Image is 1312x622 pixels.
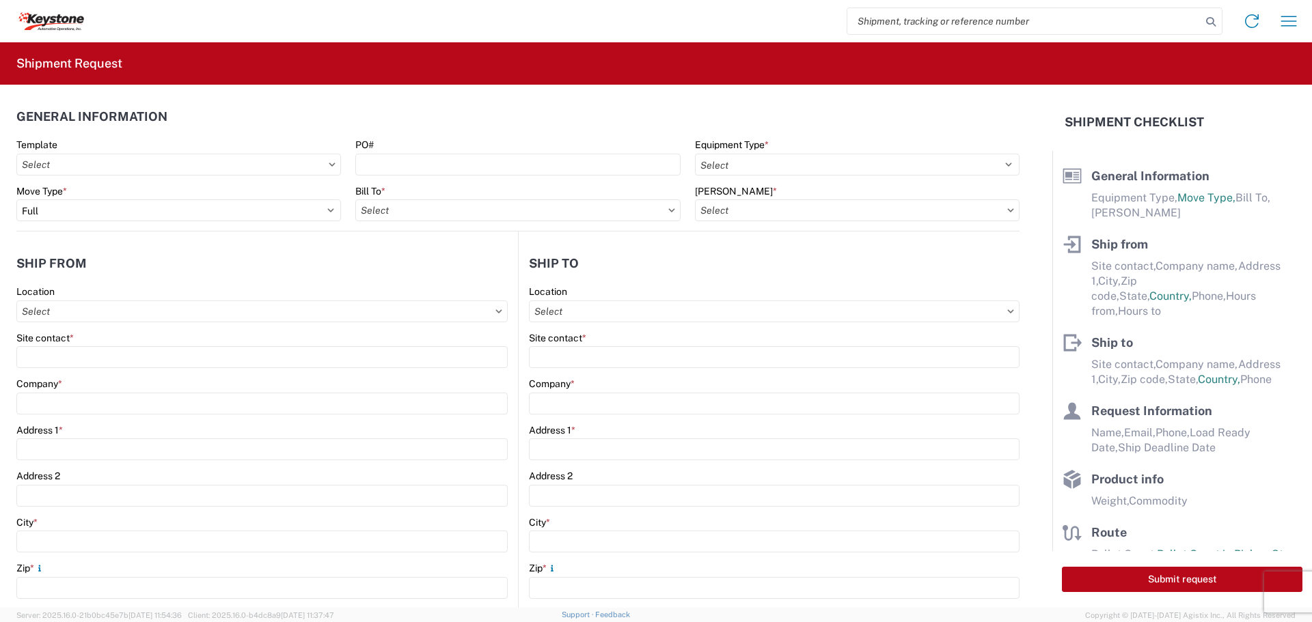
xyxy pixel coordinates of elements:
[1118,305,1161,317] span: Hours to
[529,300,1020,322] input: Select
[16,300,508,322] input: Select
[1091,191,1177,204] span: Equipment Type,
[1065,114,1204,130] h2: Shipment Checklist
[695,185,777,197] label: [PERSON_NAME]
[1198,373,1240,386] span: Country,
[1129,494,1188,507] span: Commodity
[16,424,63,436] label: Address 1
[16,139,57,151] label: Template
[1091,237,1148,251] span: Ship from
[281,611,334,619] span: [DATE] 11:37:47
[1091,335,1133,350] span: Ship to
[529,285,567,298] label: Location
[355,185,385,197] label: Bill To
[16,470,60,482] label: Address 2
[128,611,182,619] span: [DATE] 11:54:36
[16,55,122,72] h2: Shipment Request
[1091,548,1157,561] span: Pallet Count,
[1177,191,1235,204] span: Move Type,
[595,610,630,619] a: Feedback
[16,516,38,528] label: City
[695,199,1020,221] input: Select
[355,199,680,221] input: Select
[1156,259,1238,272] span: Company name,
[1121,373,1168,386] span: Zip code,
[16,185,67,197] label: Move Type
[16,154,341,175] input: Select
[1235,191,1270,204] span: Bill To,
[1098,274,1121,287] span: City,
[562,610,596,619] a: Support
[1085,609,1296,621] span: Copyright © [DATE]-[DATE] Agistix Inc., All Rights Reserved
[355,139,374,151] label: PO#
[1091,358,1156,371] span: Site contact,
[1124,426,1156,439] span: Email,
[1091,494,1129,507] span: Weight,
[16,332,74,344] label: Site contact
[1192,289,1226,302] span: Phone,
[847,8,1201,34] input: Shipment, tracking or reference number
[1091,259,1156,272] span: Site contact,
[529,257,579,270] h2: Ship to
[1168,373,1198,386] span: State,
[529,332,586,344] label: Site contact
[16,257,87,270] h2: Ship from
[1091,548,1302,576] span: Pallet Count in Pickup Stops equals Pallet Count in delivery stops
[529,424,575,436] label: Address 1
[16,285,55,298] label: Location
[16,562,45,574] label: Zip
[529,378,575,390] label: Company
[1118,441,1216,454] span: Ship Deadline Date
[16,611,182,619] span: Server: 2025.16.0-21b0bc45e7b
[1156,358,1238,371] span: Company name,
[1119,289,1149,302] span: State,
[1062,567,1302,592] button: Submit request
[1091,472,1164,486] span: Product info
[1098,373,1121,386] span: City,
[529,562,558,574] label: Zip
[188,611,334,619] span: Client: 2025.16.0-b4dc8a9
[1156,426,1190,439] span: Phone,
[1149,289,1192,302] span: Country,
[16,110,167,124] h2: General Information
[16,378,62,390] label: Company
[529,516,550,528] label: City
[1091,169,1209,183] span: General Information
[695,139,769,151] label: Equipment Type
[529,470,573,482] label: Address 2
[1240,373,1272,386] span: Phone
[1091,525,1127,539] span: Route
[1091,206,1181,219] span: [PERSON_NAME]
[1091,426,1124,439] span: Name,
[1091,404,1212,418] span: Request Information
